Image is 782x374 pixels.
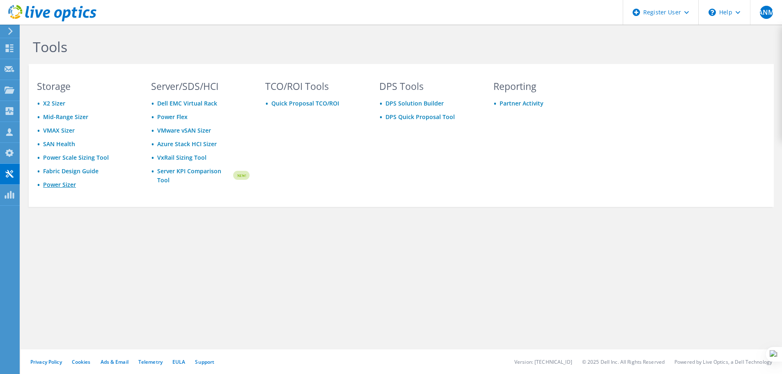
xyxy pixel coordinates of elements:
h3: TCO/ROI Tools [265,82,364,91]
li: © 2025 Dell Inc. All Rights Reserved [582,358,665,365]
a: Power Sizer [43,181,76,188]
a: Azure Stack HCI Sizer [157,140,217,148]
h3: Storage [37,82,135,91]
a: Power Scale Sizing Tool [43,154,109,161]
a: Telemetry [138,358,163,365]
a: Support [195,358,214,365]
a: SAN Health [43,140,75,148]
a: Privacy Policy [30,358,62,365]
h3: Server/SDS/HCI [151,82,250,91]
a: Ads & Email [101,358,128,365]
a: Fabric Design Guide [43,167,99,175]
a: Cookies [72,358,91,365]
a: VxRail Sizing Tool [157,154,206,161]
svg: \n [709,9,716,16]
a: X2 Sizer [43,99,65,107]
a: Power Flex [157,113,188,121]
li: Version: [TECHNICAL_ID] [514,358,572,365]
a: VMware vSAN Sizer [157,126,211,134]
span: ANM [760,6,773,19]
a: DPS Solution Builder [385,99,444,107]
h1: Tools [33,38,587,55]
a: EULA [172,358,185,365]
h3: Reporting [493,82,592,91]
a: Dell EMC Virtual Rack [157,99,217,107]
img: new-badge.svg [232,166,250,185]
h3: DPS Tools [379,82,478,91]
a: Quick Proposal TCO/ROI [271,99,339,107]
a: Mid-Range Sizer [43,113,88,121]
li: Powered by Live Optics, a Dell Technology [674,358,772,365]
a: Server KPI Comparison Tool [157,167,232,185]
a: Partner Activity [500,99,544,107]
a: VMAX Sizer [43,126,75,134]
a: DPS Quick Proposal Tool [385,113,455,121]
